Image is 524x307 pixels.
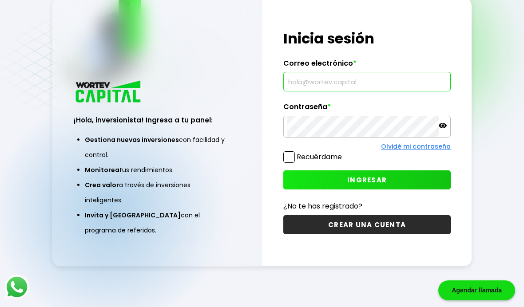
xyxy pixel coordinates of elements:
li: con el programa de referidos. [85,208,230,238]
span: Gestiona nuevas inversiones [85,135,179,144]
li: tus rendimientos. [85,162,230,177]
li: a través de inversiones inteligentes. [85,177,230,208]
h3: ¡Hola, inversionista! Ingresa a tu panel: [74,115,241,125]
label: Correo electrónico [283,59,451,72]
p: ¿No te has registrado? [283,201,451,212]
button: INGRESAR [283,170,451,189]
a: ¿No te has registrado?CREAR UNA CUENTA [283,201,451,234]
span: Crea valor [85,181,119,189]
div: Agendar llamada [438,280,515,300]
label: Recuérdame [297,152,342,162]
a: Olvidé mi contraseña [381,142,451,151]
input: hola@wortev.capital [287,72,447,91]
h1: Inicia sesión [283,28,451,49]
button: CREAR UNA CUENTA [283,215,451,234]
li: con facilidad y control. [85,132,230,162]
span: INGRESAR [347,175,387,185]
span: Monitorea [85,165,119,174]
img: logo_wortev_capital [74,79,144,106]
img: logos_whatsapp-icon.242b2217.svg [4,275,29,299]
label: Contraseña [283,102,451,116]
span: Invita y [GEOGRAPHIC_DATA] [85,211,181,220]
